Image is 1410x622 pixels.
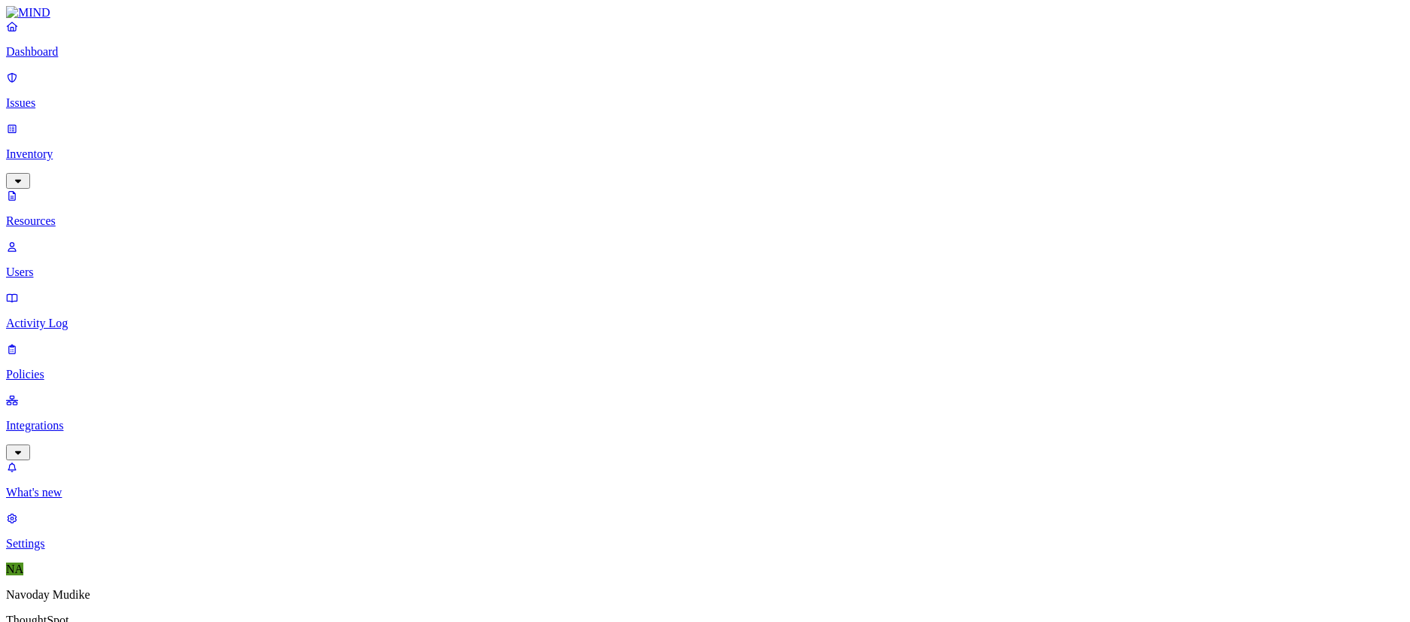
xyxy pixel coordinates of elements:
a: Dashboard [6,20,1404,59]
p: Settings [6,537,1404,551]
p: Policies [6,368,1404,381]
a: Activity Log [6,291,1404,330]
a: Users [6,240,1404,279]
p: Issues [6,96,1404,110]
p: Navoday Mudike [6,588,1404,602]
p: Users [6,265,1404,279]
p: Resources [6,214,1404,228]
p: Activity Log [6,317,1404,330]
p: Integrations [6,419,1404,432]
span: NA [6,563,23,575]
a: Settings [6,511,1404,551]
a: Issues [6,71,1404,110]
a: Inventory [6,122,1404,187]
a: Integrations [6,393,1404,458]
p: Dashboard [6,45,1404,59]
p: What's new [6,486,1404,499]
a: MIND [6,6,1404,20]
p: Inventory [6,147,1404,161]
a: Policies [6,342,1404,381]
img: MIND [6,6,50,20]
a: Resources [6,189,1404,228]
a: What's new [6,460,1404,499]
